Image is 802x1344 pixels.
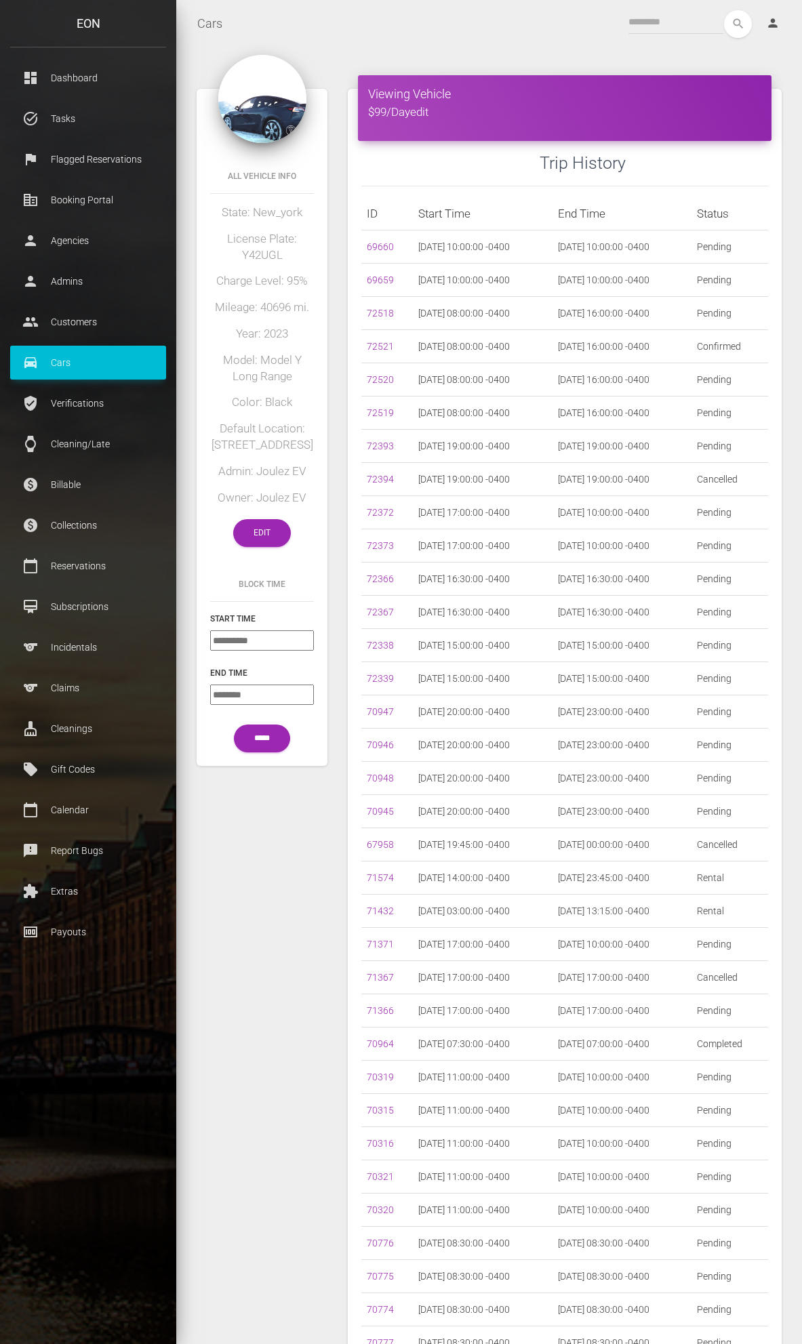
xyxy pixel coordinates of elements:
[691,1027,768,1061] td: Completed
[218,55,306,143] img: 141.jpg
[367,673,394,684] a: 72339
[553,1094,691,1127] td: [DATE] 10:00:00 -0400
[10,346,166,380] a: drive_eta Cars
[20,718,156,739] p: Cleanings
[553,629,691,662] td: [DATE] 15:00:00 -0400
[10,915,166,949] a: money Payouts
[413,1160,552,1194] td: [DATE] 11:00:00 -0400
[10,671,166,705] a: sports Claims
[553,1127,691,1160] td: [DATE] 10:00:00 -0400
[691,264,768,297] td: Pending
[691,363,768,396] td: Pending
[10,61,166,95] a: dashboard Dashboard
[691,596,768,629] td: Pending
[367,939,394,950] a: 71371
[413,197,552,230] th: Start Time
[10,834,166,868] a: feedback Report Bugs
[413,795,552,828] td: [DATE] 20:00:00 -0400
[553,330,691,363] td: [DATE] 16:00:00 -0400
[10,427,166,461] a: watch Cleaning/Late
[368,104,761,121] h5: $99/Day
[197,7,222,41] a: Cars
[367,241,394,252] a: 69660
[367,441,394,451] a: 72393
[210,300,314,316] h5: Mileage: 40696 mi.
[413,396,552,430] td: [DATE] 08:00:00 -0400
[691,662,768,695] td: Pending
[413,695,552,729] td: [DATE] 20:00:00 -0400
[553,1260,691,1293] td: [DATE] 08:30:00 -0400
[553,297,691,330] td: [DATE] 16:00:00 -0400
[10,874,166,908] a: extension Extras
[20,515,156,535] p: Collections
[691,330,768,363] td: Confirmed
[413,895,552,928] td: [DATE] 03:00:00 -0400
[367,607,394,617] a: 72367
[691,1127,768,1160] td: Pending
[691,629,768,662] td: Pending
[413,1194,552,1227] td: [DATE] 11:00:00 -0400
[766,16,780,30] i: person
[553,828,691,861] td: [DATE] 00:00:00 -0400
[368,85,761,102] h4: Viewing Vehicle
[367,341,394,352] a: 72521
[367,407,394,418] a: 72519
[553,1194,691,1227] td: [DATE] 10:00:00 -0400
[553,928,691,961] td: [DATE] 10:00:00 -0400
[20,149,156,169] p: Flagged Reservations
[724,10,752,38] i: search
[553,795,691,828] td: [DATE] 23:00:00 -0400
[413,961,552,994] td: [DATE] 17:00:00 -0400
[20,881,156,901] p: Extras
[553,463,691,496] td: [DATE] 19:00:00 -0400
[413,496,552,529] td: [DATE] 17:00:00 -0400
[691,895,768,928] td: Rental
[20,108,156,129] p: Tasks
[691,695,768,729] td: Pending
[233,519,291,547] a: Edit
[553,961,691,994] td: [DATE] 17:00:00 -0400
[691,729,768,762] td: Pending
[367,274,394,285] a: 69659
[691,762,768,795] td: Pending
[367,872,394,883] a: 71574
[413,861,552,895] td: [DATE] 14:00:00 -0400
[210,326,314,342] h5: Year: 2023
[691,795,768,828] td: Pending
[413,1094,552,1127] td: [DATE] 11:00:00 -0400
[413,828,552,861] td: [DATE] 19:45:00 -0400
[413,363,552,396] td: [DATE] 08:00:00 -0400
[20,596,156,617] p: Subscriptions
[410,105,428,119] a: edit
[10,712,166,746] a: cleaning_services Cleanings
[553,496,691,529] td: [DATE] 10:00:00 -0400
[20,637,156,657] p: Incidentals
[10,386,166,420] a: verified_user Verifications
[553,529,691,563] td: [DATE] 10:00:00 -0400
[210,490,314,506] h5: Owner: Joulez EV
[10,793,166,827] a: calendar_today Calendar
[20,678,156,698] p: Claims
[367,374,394,385] a: 72520
[367,1271,394,1282] a: 70775
[413,430,552,463] td: [DATE] 19:00:00 -0400
[210,394,314,411] h5: Color: Black
[413,330,552,363] td: [DATE] 08:00:00 -0400
[367,905,394,916] a: 71432
[20,800,156,820] p: Calendar
[553,563,691,596] td: [DATE] 16:30:00 -0400
[691,1061,768,1094] td: Pending
[367,308,394,319] a: 72518
[553,895,691,928] td: [DATE] 13:15:00 -0400
[756,10,792,37] a: person
[413,1027,552,1061] td: [DATE] 07:30:00 -0400
[413,994,552,1027] td: [DATE] 17:00:00 -0400
[20,271,156,291] p: Admins
[691,230,768,264] td: Pending
[553,1160,691,1194] td: [DATE] 10:00:00 -0400
[10,468,166,502] a: paid Billable
[691,1260,768,1293] td: Pending
[20,312,156,332] p: Customers
[367,773,394,783] a: 70948
[367,1005,394,1016] a: 71366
